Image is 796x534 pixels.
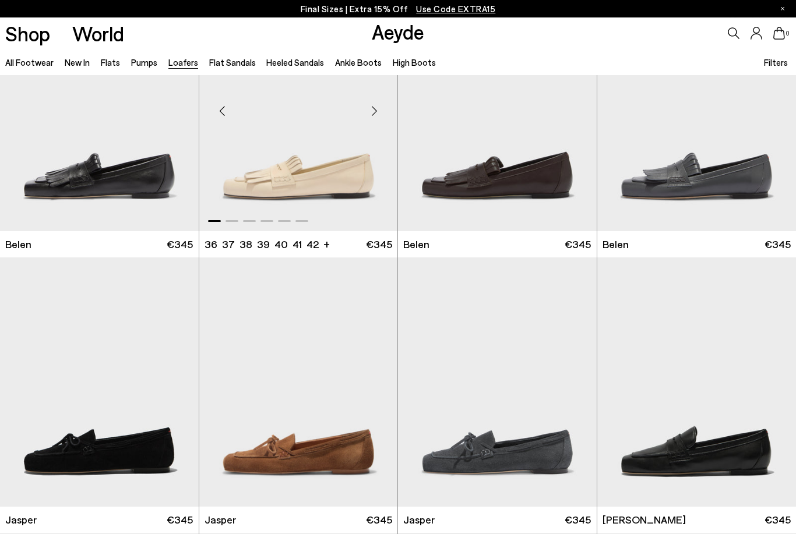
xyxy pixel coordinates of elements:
li: 36 [205,237,217,252]
span: Jasper [403,512,435,527]
div: 1 / 6 [199,257,398,507]
a: 36 37 38 39 40 41 42 + €345 [199,231,398,257]
span: €345 [366,512,392,527]
span: Filters [764,57,788,68]
a: New In [65,57,90,68]
span: €345 [167,237,193,252]
li: 37 [222,237,235,252]
span: €345 [366,237,392,252]
a: High Boots [393,57,436,68]
li: 40 [274,237,288,252]
img: Jasper Moccasin Loafers [398,257,597,507]
span: €345 [565,237,591,252]
a: Jasper €345 [199,507,398,533]
div: Next slide [357,93,392,128]
a: World [72,23,124,44]
span: €345 [765,512,791,527]
span: €345 [765,237,791,252]
a: Pumps [131,57,157,68]
p: Final Sizes | Extra 15% Off [301,2,496,16]
span: Jasper [5,512,37,527]
a: Heeled Sandals [266,57,324,68]
li: 41 [293,237,302,252]
a: Next slide Previous slide [199,257,398,507]
span: €345 [565,512,591,527]
li: + [323,236,330,252]
a: All Footwear [5,57,54,68]
span: 0 [785,30,791,37]
li: 39 [257,237,270,252]
img: Jasper Moccasin Loafers [199,257,398,507]
span: €345 [167,512,193,527]
a: Aeyde [372,19,424,44]
div: Previous slide [205,93,240,128]
span: Belen [5,237,31,252]
a: Ankle Boots [335,57,382,68]
a: Belen €345 [398,231,597,257]
li: 42 [307,237,319,252]
span: Belen [603,237,629,252]
li: 38 [239,237,252,252]
span: Navigate to /collections/ss25-final-sizes [416,3,495,14]
a: Flat Sandals [209,57,256,68]
span: Belen [403,237,429,252]
ul: variant [205,237,315,252]
a: Loafers [168,57,198,68]
span: [PERSON_NAME] [603,512,686,527]
a: Flats [101,57,120,68]
a: Jasper €345 [398,507,597,533]
a: 0 [773,27,785,40]
a: Shop [5,23,50,44]
span: Jasper [205,512,236,527]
